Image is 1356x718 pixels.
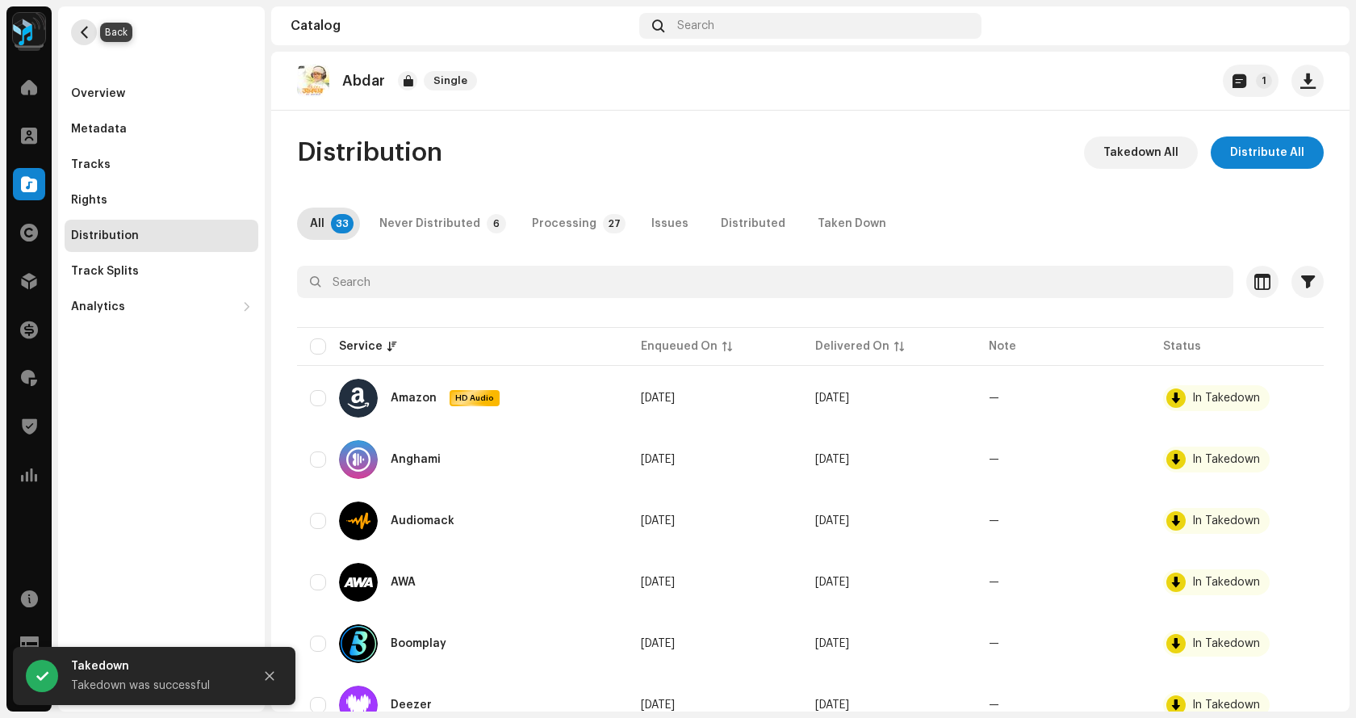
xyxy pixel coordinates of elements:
div: Track Splits [71,265,139,278]
re-a-table-badge: — [989,638,999,649]
span: Jul 22, 2025 [815,638,849,649]
div: Taken Down [818,208,886,240]
span: Oct 11, 2025 [641,515,675,527]
div: Never Distributed [379,208,480,240]
div: Rights [71,194,107,207]
button: Close [253,660,286,692]
span: Distribution [297,136,442,169]
re-a-table-badge: — [989,393,999,404]
div: Distribution [71,229,139,242]
div: Amazon [391,393,437,404]
div: Overview [71,87,125,100]
re-m-nav-item: Track Splits [65,255,258,288]
img: 790cc5ba-aa94-4f77-be96-5ac753399f6a [1304,13,1330,39]
span: Jul 22, 2025 [815,699,849,711]
div: Audiomack [391,515,454,527]
re-m-nav-item: Metadata [65,113,258,145]
span: Distribute All [1230,136,1304,169]
re-a-table-badge: — [989,577,999,588]
div: Takedown was successful [71,676,241,695]
div: Enqueued On [641,338,718,355]
div: Distributed [721,208,785,240]
img: 1f8c3417-19f2-4050-9e49-d6cf1db90353 [297,65,329,97]
re-a-table-badge: — [989,699,999,711]
re-a-table-badge: — [989,454,999,465]
span: Oct 11, 2025 [641,393,675,404]
span: Jul 22, 2025 [815,515,849,527]
div: Delivered On [815,338,889,355]
button: Distribute All [1211,136,1324,169]
re-m-nav-item: Overview [65,78,258,110]
p-badge: 33 [331,214,354,233]
re-m-nav-item: Tracks [65,149,258,181]
re-m-nav-dropdown: Analytics [65,291,258,323]
div: Processing [532,208,596,240]
div: Anghami [391,454,441,465]
div: In Takedown [1192,515,1260,527]
span: Oct 11, 2025 [641,699,675,711]
span: Jul 22, 2025 [815,454,849,465]
div: Catalog [291,19,633,32]
div: Service [339,338,383,355]
span: Takedown All [1103,136,1178,169]
re-m-nav-item: Rights [65,184,258,216]
div: Metadata [71,123,127,136]
img: 2dae3d76-597f-44f3-9fef-6a12da6d2ece [13,13,45,45]
re-m-nav-item: Distribution [65,220,258,252]
div: Analytics [71,300,125,313]
div: Issues [651,208,688,240]
span: Search [677,19,714,32]
div: Tracks [71,158,111,171]
p-badge: 6 [487,214,506,233]
div: Takedown [71,657,241,676]
p: Abdar [342,73,385,90]
span: Jul 22, 2025 [815,577,849,588]
div: In Takedown [1192,454,1260,465]
p-badge: 1 [1256,73,1272,89]
span: Oct 11, 2025 [641,577,675,588]
div: In Takedown [1192,638,1260,649]
input: Search [297,266,1233,298]
div: In Takedown [1192,699,1260,711]
button: Takedown All [1084,136,1198,169]
div: All [310,208,324,240]
button: 1 [1223,65,1279,97]
span: Single [424,71,477,90]
span: Oct 11, 2025 [641,638,675,649]
div: Deezer [391,699,432,711]
div: In Takedown [1192,577,1260,588]
span: Jul 22, 2025 [815,393,849,404]
span: HD Audio [451,393,498,404]
re-a-table-badge: — [989,515,999,527]
span: Oct 11, 2025 [641,454,675,465]
div: Boomplay [391,638,446,649]
div: AWA [391,577,416,588]
p-badge: 27 [603,214,626,233]
div: In Takedown [1192,393,1260,404]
